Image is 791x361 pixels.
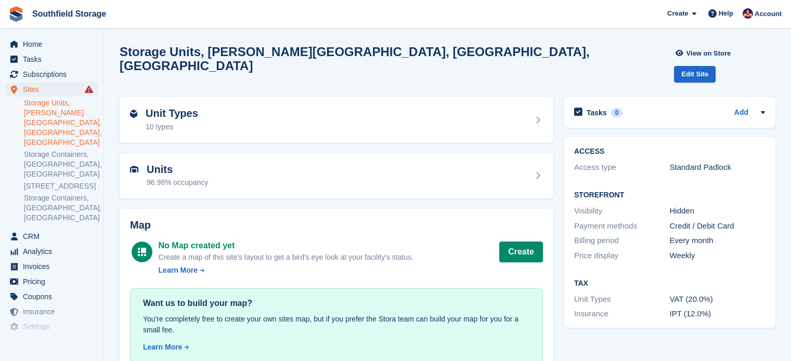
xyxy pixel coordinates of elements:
a: Storage Units, [PERSON_NAME][GEOGRAPHIC_DATA], [GEOGRAPHIC_DATA], [GEOGRAPHIC_DATA] [24,98,98,148]
span: Capital [23,335,85,349]
img: Sharon Law [743,8,753,19]
a: menu [5,52,98,66]
span: Home [23,37,85,51]
div: Payment methods [574,220,670,232]
h2: Tax [574,279,765,288]
div: No Map created yet [159,239,413,252]
h2: Map [130,219,543,231]
img: stora-icon-8386f47178a22dfd0bd8f6a31ec36ba5ce8667c1dd55bd0f319d3a0aa187defe.svg [8,6,24,22]
h2: Tasks [587,108,607,117]
div: Create a map of this site's layout to get a bird's eye look at your facility's status. [159,252,413,263]
a: menu [5,259,98,274]
span: Coupons [23,289,85,304]
div: Insurance [574,308,670,320]
span: Tasks [23,52,85,66]
a: Storage Containers, [GEOGRAPHIC_DATA], [GEOGRAPHIC_DATA] [24,193,98,223]
span: Analytics [23,244,85,259]
a: menu [5,274,98,289]
a: menu [5,335,98,349]
a: menu [5,304,98,319]
a: Learn More [159,265,413,276]
div: 10 types [146,122,198,132]
span: Insurance [23,304,85,319]
span: View on Store [686,48,731,59]
a: menu [5,82,98,97]
div: 96.96% occupancy [147,177,208,188]
a: Add [734,107,748,119]
span: Create [667,8,688,19]
div: Hidden [670,205,766,217]
span: Settings [23,319,85,334]
button: Create [499,242,543,262]
h2: Storage Units, [PERSON_NAME][GEOGRAPHIC_DATA], [GEOGRAPHIC_DATA], [GEOGRAPHIC_DATA] [120,45,674,73]
a: Storage Containers, [GEOGRAPHIC_DATA], [GEOGRAPHIC_DATA] [24,150,98,179]
div: Learn More [159,265,198,276]
span: Pricing [23,274,85,289]
div: Credit / Debit Card [670,220,766,232]
div: You're completely free to create your own sites map, but if you prefer the Stora team can build y... [143,314,530,336]
span: Invoices [23,259,85,274]
a: View on Store [674,45,735,62]
span: Subscriptions [23,67,85,82]
a: menu [5,67,98,82]
div: Edit Site [674,66,716,83]
a: [STREET_ADDRESS] [24,181,98,191]
div: Unit Types [574,293,670,305]
a: Edit Site [674,66,716,87]
h2: Storefront [574,191,765,199]
a: Learn More [143,342,530,353]
a: menu [5,37,98,51]
a: Unit Types 10 types [120,97,553,143]
h2: Unit Types [146,108,198,119]
h2: Units [147,164,208,176]
div: Price display [574,250,670,262]
div: IPT (12.0%) [670,308,766,320]
div: Want us to build your map? [143,297,530,310]
a: Units 96.96% occupancy [120,153,553,199]
div: Visibility [574,205,670,217]
div: Billing period [574,235,670,247]
span: Sites [23,82,85,97]
div: Every month [670,235,766,247]
span: Account [755,9,782,19]
a: menu [5,244,98,259]
a: menu [5,229,98,244]
div: Access type [574,162,670,173]
a: menu [5,289,98,304]
span: Help [719,8,733,19]
img: unit-type-icn-2b2737a686de81e16bb02015468b77c625bbabd49415b5ef34ead5e3b44a266d.svg [130,110,137,118]
div: Standard Padlock [670,162,766,173]
img: unit-icn-7be61d7bf1b0ce9d3e12c5938cc71ed9869f7b940bace4675aadf7bd6d80202e.svg [130,166,138,173]
a: menu [5,319,98,334]
div: Weekly [670,250,766,262]
img: map-icn-white-8b231986280072e83805622d3debb4903e2986e43859118e7b4002611c8ef794.svg [138,248,146,256]
div: VAT (20.0%) [670,293,766,305]
i: Smart entry sync failures have occurred [85,85,93,93]
div: 0 [611,108,623,117]
span: CRM [23,229,85,244]
h2: ACCESS [574,148,765,156]
a: Southfield Storage [28,5,110,22]
div: Learn More [143,342,182,353]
